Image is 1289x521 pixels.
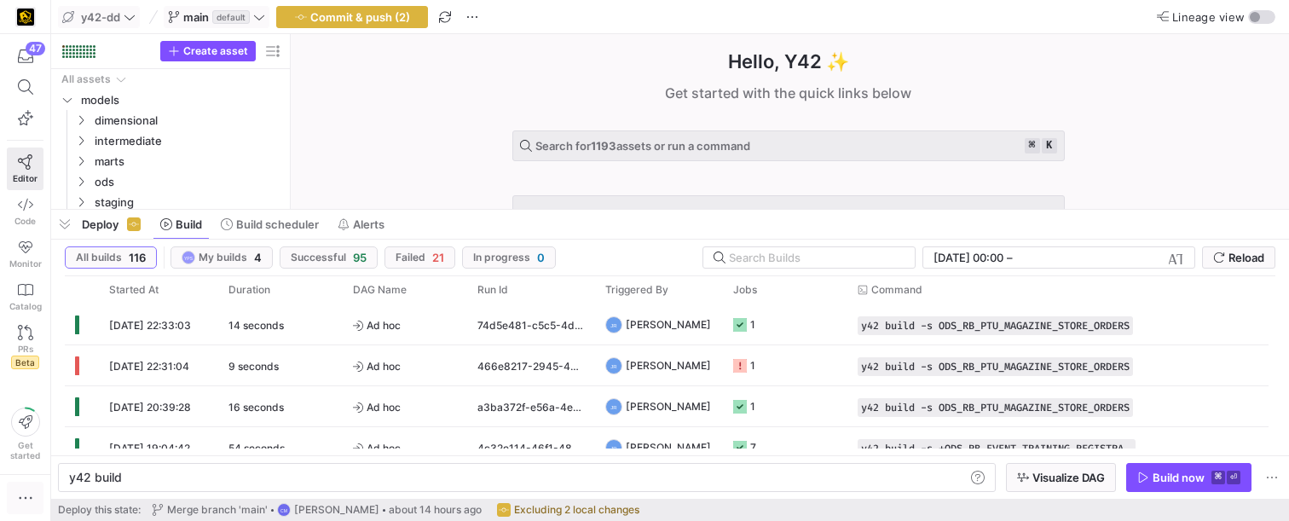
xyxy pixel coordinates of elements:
[291,252,346,263] span: Successful
[537,251,545,264] span: 0
[1007,251,1013,264] span: –
[276,6,428,28] button: Commit & push (2)
[160,41,256,61] button: Create asset
[605,398,622,415] div: JR
[228,360,279,373] y42-duration: 9 seconds
[1126,463,1251,492] button: Build now⌘⏎
[1172,10,1245,24] span: Lineage view
[432,251,444,264] span: 21
[750,386,755,426] div: 1
[65,246,157,269] button: All builds116
[750,304,755,344] div: 1
[109,360,189,373] span: [DATE] 22:31:04
[26,42,45,55] div: 47
[182,251,195,264] div: YPS
[1227,471,1240,484] kbd: ⏎
[1042,138,1057,153] kbd: k
[183,10,209,24] span: main
[82,217,118,231] span: Deploy
[1016,251,1128,264] input: End datetime
[514,504,639,516] span: Excluding 2 local changes
[76,252,122,263] span: All builds
[861,402,1130,414] span: y42 build -s ODS_RB_PTU_MAGAZINE_STORE_ORDERS
[477,284,508,296] span: Run Id
[7,275,43,318] a: Catalog
[626,345,711,385] span: [PERSON_NAME]
[353,428,457,468] span: Ad hoc
[61,73,111,85] div: All assets
[58,151,283,171] div: Press SPACE to select this row.
[9,301,42,311] span: Catalog
[228,284,270,296] span: Duration
[861,443,1132,454] span: y42 build -s +ODS_RB_EVENT_TRAINING_REGISTRANT
[605,284,668,296] span: Triggered By
[7,41,43,72] button: 47
[1153,471,1205,484] div: Build now
[58,192,283,212] div: Press SPACE to select this row.
[861,361,1130,373] span: y42 build -s ODS_RB_PTU_MAGAZINE_STORE_ORDERS
[58,69,283,90] div: Press SPACE to select this row.
[153,210,210,239] button: Build
[58,504,141,516] span: Deploy this state:
[729,251,901,264] input: Search Builds
[212,10,250,24] span: default
[861,320,1130,332] span: y42 build -s ODS_RB_PTU_MAGAZINE_STORE_ORDERS
[69,470,122,484] span: y42 build
[353,305,457,345] span: Ad hoc
[95,111,280,130] span: dimensional
[228,319,284,332] y42-duration: 14 seconds
[605,357,622,374] div: JR
[7,148,43,190] a: Editor
[95,172,280,192] span: ods
[176,217,202,231] span: Build
[7,3,43,32] a: https://storage.googleapis.com/y42-prod-data-exchange/images/uAsz27BndGEK0hZWDFeOjoxA7jCwgK9jE472...
[7,401,43,467] button: Getstarted
[95,152,280,171] span: marts
[605,439,622,456] div: JR
[81,10,120,24] span: y42-dd
[353,251,367,264] span: 95
[11,356,39,369] span: Beta
[81,90,280,110] span: models
[467,304,595,344] div: 74d5e481-c5c5-4dd7-a541-e0c55b07e46b
[1211,471,1225,484] kbd: ⌘
[353,217,384,231] span: Alerts
[330,210,392,239] button: Alerts
[750,427,756,467] div: 7
[58,130,283,151] div: Press SPACE to select this row.
[14,216,36,226] span: Code
[7,233,43,275] a: Monitor
[58,90,283,110] div: Press SPACE to select this row.
[236,217,319,231] span: Build scheduler
[109,442,190,454] span: [DATE] 19:04:42
[626,304,711,344] span: [PERSON_NAME]
[1025,138,1040,153] kbd: ⌘
[626,427,711,467] span: [PERSON_NAME]
[228,442,285,454] y42-duration: 54 seconds
[213,210,327,239] button: Build scheduler
[109,319,191,332] span: [DATE] 22:33:03
[129,251,146,264] span: 116
[167,504,268,516] span: Merge branch 'main'
[467,345,595,385] div: 466e8217-2945-4802-a78f-5ac52ffe5cae
[467,427,595,467] div: 4c32e114-46f1-4869-b432-60e31ff774e0
[934,251,1003,264] input: Start datetime
[626,386,711,426] span: [PERSON_NAME]
[353,346,457,386] span: Ad hoc
[733,284,757,296] span: Jobs
[310,10,410,24] span: Commit & push (2)
[353,284,407,296] span: DAG Name
[183,45,248,57] span: Create asset
[199,252,247,263] span: My builds
[254,251,262,264] span: 4
[7,190,43,233] a: Code
[389,504,482,516] span: about 14 hours ago
[728,48,849,76] h1: Hello, Y42 ✨
[591,139,616,153] strong: 1193
[1006,463,1116,492] button: Visualize DAG
[109,401,191,414] span: [DATE] 20:39:28
[294,504,379,516] span: [PERSON_NAME]
[467,386,595,426] div: a3ba372f-e56a-4e33-ac0e-686953e0e3a4
[13,173,38,183] span: Editor
[277,503,291,517] div: CM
